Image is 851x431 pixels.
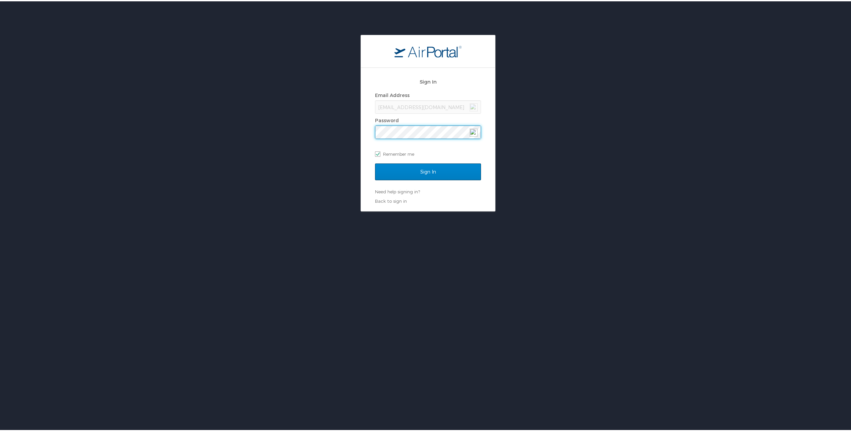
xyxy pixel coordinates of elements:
[375,162,481,179] input: Sign In
[394,44,462,56] img: logo
[375,77,481,84] h2: Sign In
[375,197,407,202] a: Back to sign in
[375,91,410,97] label: Email Address
[470,127,478,135] img: npw-badge-icon-locked.svg
[375,148,481,158] label: Remember me
[375,188,420,193] a: Need help signing in?
[375,116,399,122] label: Password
